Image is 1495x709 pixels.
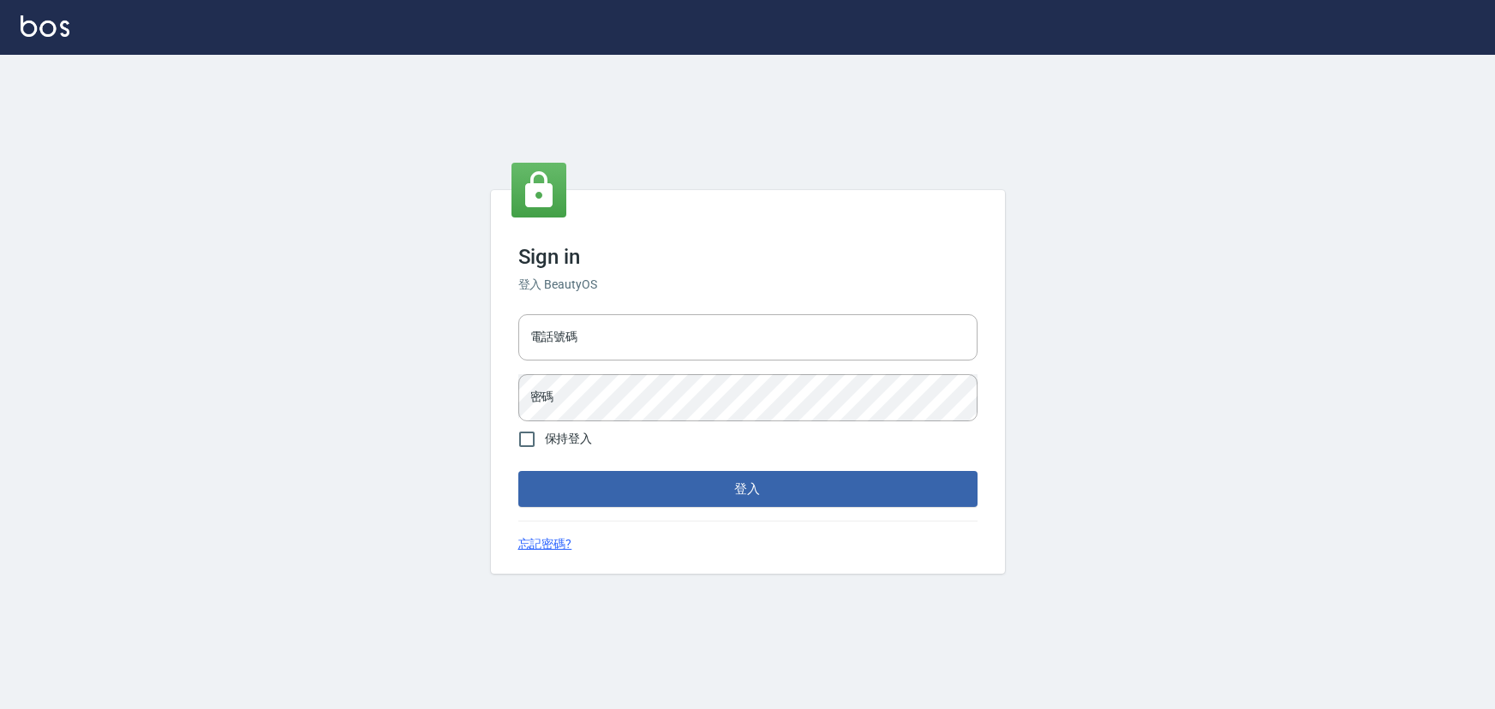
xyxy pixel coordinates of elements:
h6: 登入 BeautyOS [518,276,978,294]
span: 保持登入 [545,430,593,448]
h3: Sign in [518,245,978,269]
button: 登入 [518,471,978,507]
a: 忘記密碼? [518,535,572,553]
img: Logo [21,15,69,37]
